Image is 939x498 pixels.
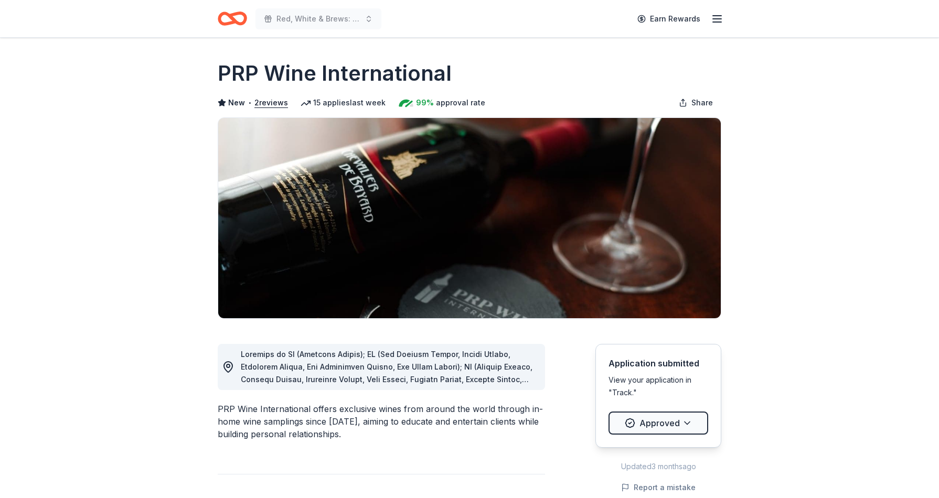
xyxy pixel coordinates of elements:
[609,412,708,435] button: Approved
[276,13,360,25] span: Red, White & Brews: a tasting fundraiser benefitting the Waukesha Police Department
[218,6,247,31] a: Home
[254,96,288,109] button: 2reviews
[691,96,713,109] span: Share
[301,96,386,109] div: 15 applies last week
[595,460,721,473] div: Updated 3 months ago
[436,96,485,109] span: approval rate
[218,403,545,440] div: PRP Wine International offers exclusive wines from around the world through in-home wine sampling...
[218,118,721,318] img: Image for PRP Wine International
[255,8,381,29] button: Red, White & Brews: a tasting fundraiser benefitting the Waukesha Police Department
[609,374,708,399] div: View your application in "Track."
[609,357,708,370] div: Application submitted
[218,59,452,88] h1: PRP Wine International
[416,96,434,109] span: 99%
[639,416,680,430] span: Approved
[248,99,252,107] span: •
[228,96,245,109] span: New
[621,481,696,494] button: Report a mistake
[670,92,721,113] button: Share
[631,9,707,28] a: Earn Rewards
